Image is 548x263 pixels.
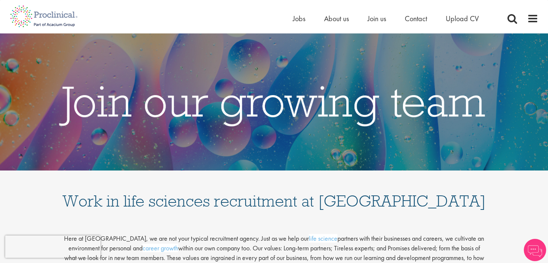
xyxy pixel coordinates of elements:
[368,14,386,23] a: Join us
[324,14,349,23] a: About us
[405,14,427,23] a: Contact
[62,178,486,209] h1: Work in life sciences recruitment at [GEOGRAPHIC_DATA]
[142,244,178,252] a: career growth
[5,236,100,258] iframe: reCAPTCHA
[446,14,479,23] a: Upload CV
[309,234,337,243] a: life science
[524,239,546,261] img: Chatbot
[293,14,305,23] a: Jobs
